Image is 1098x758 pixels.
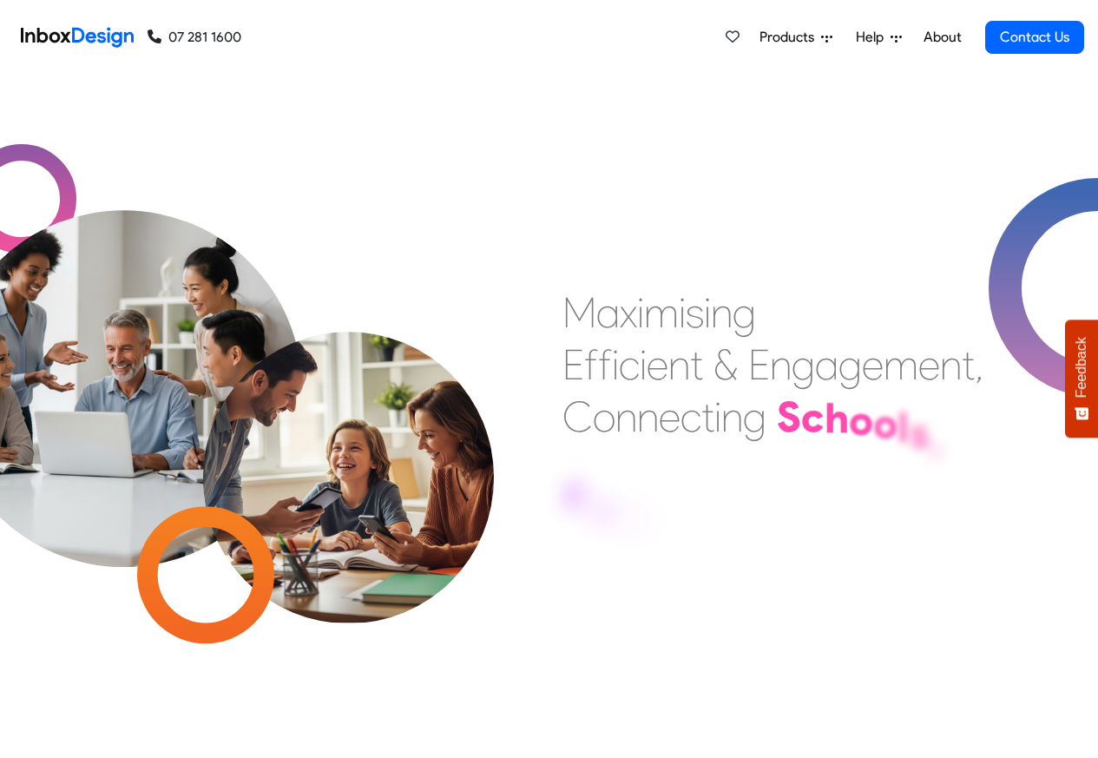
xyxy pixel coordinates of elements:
div: a [596,287,620,339]
div: f [598,339,612,391]
span: Products [759,27,821,48]
div: l [897,401,909,453]
div: & [713,339,738,391]
div: g [743,391,766,443]
div: t [962,339,975,391]
div: m [612,490,649,542]
div: g [733,287,756,339]
div: n [770,339,792,391]
div: M [562,287,596,339]
div: i [640,339,647,391]
a: Help [849,20,909,55]
div: g [792,339,815,391]
div: E [748,339,770,391]
div: s [909,406,930,458]
div: n [940,339,962,391]
div: E [562,339,584,391]
div: a [587,480,612,532]
div: o [849,394,873,446]
div: o [593,391,615,443]
div: , [930,412,942,465]
div: x [620,287,637,339]
div: g [838,339,862,391]
div: i [679,287,686,339]
div: n [721,391,743,443]
div: m [884,339,918,391]
div: h [825,392,849,444]
a: 07 281 1600 [148,27,241,48]
div: i [704,287,711,339]
div: m [644,287,679,339]
div: e [862,339,884,391]
img: parents_with_child.png [167,260,530,623]
div: i [612,339,619,391]
div: n [668,339,690,391]
div: n [637,391,659,443]
span: Help [856,27,891,48]
a: About [918,20,966,55]
div: , [975,339,983,391]
div: e [659,391,680,443]
div: c [801,391,825,443]
div: t [701,391,714,443]
div: e [647,339,668,391]
div: i [637,287,644,339]
div: C [562,391,593,443]
div: c [680,391,701,443]
div: n [615,391,637,443]
div: o [873,397,897,449]
a: Contact Us [985,21,1084,54]
div: t [690,339,703,391]
div: e [918,339,940,391]
div: f [584,339,598,391]
div: c [619,339,640,391]
button: Feedback - Show survey [1065,320,1098,438]
div: n [711,287,733,339]
span: Feedback [1074,337,1089,398]
div: a [815,339,838,391]
div: s [686,287,704,339]
div: F [562,472,587,524]
div: i [714,391,721,443]
div: Maximising Efficient & Engagement, Connecting Schools, Families, and Students. [562,287,983,547]
div: S [777,391,801,443]
a: Products [753,20,839,55]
